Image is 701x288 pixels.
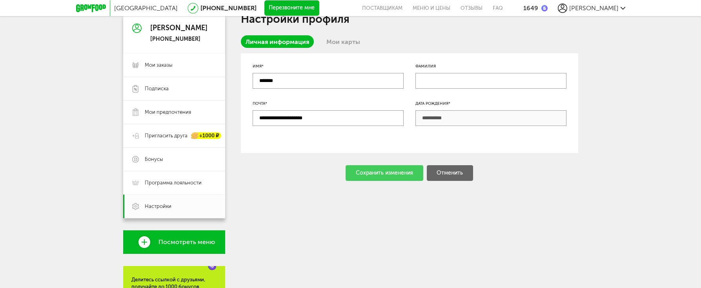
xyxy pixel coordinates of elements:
div: [PHONE_NUMBER] [150,36,208,43]
div: +1000 ₽ [191,133,221,139]
a: Посмотреть меню [123,230,225,254]
span: Подписка [145,85,169,92]
div: Фамилия [415,63,566,69]
a: [PHONE_NUMBER] [200,4,257,12]
span: Мои заказы [145,62,173,69]
span: Программа лояльности [145,179,202,186]
div: Дата рождения* [415,100,566,107]
span: [PERSON_NAME] [569,4,619,12]
div: [PERSON_NAME] [150,24,208,32]
h1: Настройки профиля [241,14,578,24]
a: Пригласить друга +1000 ₽ [123,124,225,148]
span: Посмотреть меню [158,239,215,246]
span: [GEOGRAPHIC_DATA] [114,4,178,12]
span: Пригласить друга [145,132,188,139]
a: Бонусы [123,148,225,171]
span: Настройки [145,203,171,210]
span: Мои предпочтения [145,109,191,116]
button: Перезвоните мне [264,0,319,16]
a: Подписка [123,77,225,100]
a: Личная информация [241,35,314,48]
a: Мои карты [322,35,365,48]
a: Программа лояльности [123,171,225,195]
a: Мои предпочтения [123,100,225,124]
div: Почта* [253,100,404,107]
a: Настройки [123,195,225,218]
img: bonus_b.cdccf46.png [541,5,548,11]
span: Бонусы [145,156,163,163]
div: 1649 [523,4,538,12]
a: Мои заказы [123,53,225,77]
